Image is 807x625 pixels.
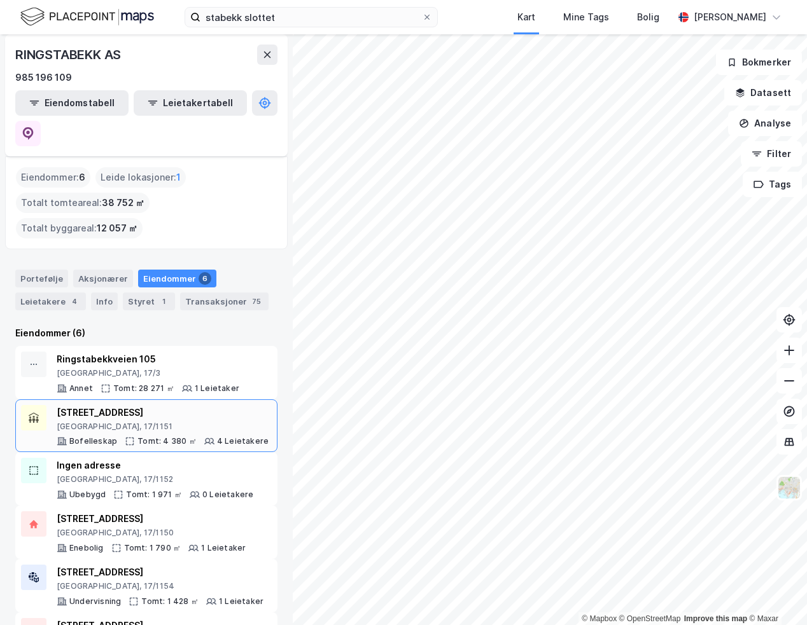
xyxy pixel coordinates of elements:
div: Tomt: 1 428 ㎡ [141,596,199,607]
div: Eiendommer [138,270,216,287]
div: [GEOGRAPHIC_DATA], 17/1151 [57,422,269,432]
div: Leietakere [15,292,86,310]
div: Tomt: 1 971 ㎡ [126,490,182,500]
button: Datasett [724,80,802,106]
div: Styret [123,292,175,310]
div: Eiendommer : [16,167,90,188]
div: [GEOGRAPHIC_DATA], 17/1150 [57,528,246,538]
button: Analyse [728,111,802,136]
div: Annet [69,383,93,394]
div: Portefølje [15,270,68,287]
div: [STREET_ADDRESS] [57,511,246,526]
span: 1 [176,170,181,185]
div: [STREET_ADDRESS] [57,565,263,580]
a: Mapbox [582,614,617,623]
div: [PERSON_NAME] [694,10,766,25]
div: Transaksjoner [180,292,269,310]
div: 4 [68,295,81,308]
div: Totalt tomteareal : [16,193,150,213]
div: [STREET_ADDRESS] [57,405,269,420]
div: [GEOGRAPHIC_DATA], 17/3 [57,368,239,378]
button: Tags [743,172,802,197]
img: Z [777,476,801,500]
div: Info [91,292,118,310]
span: 38 752 ㎡ [102,195,144,210]
div: 75 [249,295,263,308]
img: logo.f888ab2527a4732fd821a326f86c7f29.svg [20,6,154,28]
span: 12 057 ㎡ [97,221,137,236]
div: 1 [157,295,170,308]
a: Improve this map [684,614,747,623]
div: Undervisning [69,596,121,607]
div: 1 Leietaker [201,543,246,553]
span: 6 [79,170,85,185]
button: Filter [741,141,802,167]
div: Bolig [637,10,659,25]
div: 1 Leietaker [219,596,263,607]
div: Leide lokasjoner : [95,167,186,188]
div: 0 Leietakere [202,490,253,500]
div: [GEOGRAPHIC_DATA], 17/1154 [57,581,263,591]
div: Enebolig [69,543,104,553]
div: Ingen adresse [57,458,253,473]
div: Totalt byggareal : [16,218,143,238]
div: Mine Tags [563,10,609,25]
button: Bokmerker [716,50,802,75]
div: Kart [517,10,535,25]
a: OpenStreetMap [619,614,681,623]
div: Tomt: 28 271 ㎡ [113,383,174,394]
div: 4 Leietakere [217,436,269,446]
input: Søk på adresse, matrikkel, gårdeiere, leietakere eller personer [200,8,422,27]
div: Ringstabekkveien 105 [57,352,239,367]
div: Tomt: 4 380 ㎡ [137,436,197,446]
div: [GEOGRAPHIC_DATA], 17/1152 [57,474,253,484]
button: Leietakertabell [134,90,247,116]
div: Ubebygd [69,490,106,500]
div: 1 Leietaker [195,383,239,394]
div: RINGSTABEKK AS [15,45,123,65]
div: Tomt: 1 790 ㎡ [124,543,181,553]
div: Eiendommer (6) [15,326,277,341]
div: Aksjonærer [73,270,133,287]
div: Bofelleskap [69,436,117,446]
div: 985 196 109 [15,70,72,85]
iframe: Chat Widget [743,564,807,625]
button: Eiendomstabell [15,90,129,116]
div: 6 [199,272,211,285]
